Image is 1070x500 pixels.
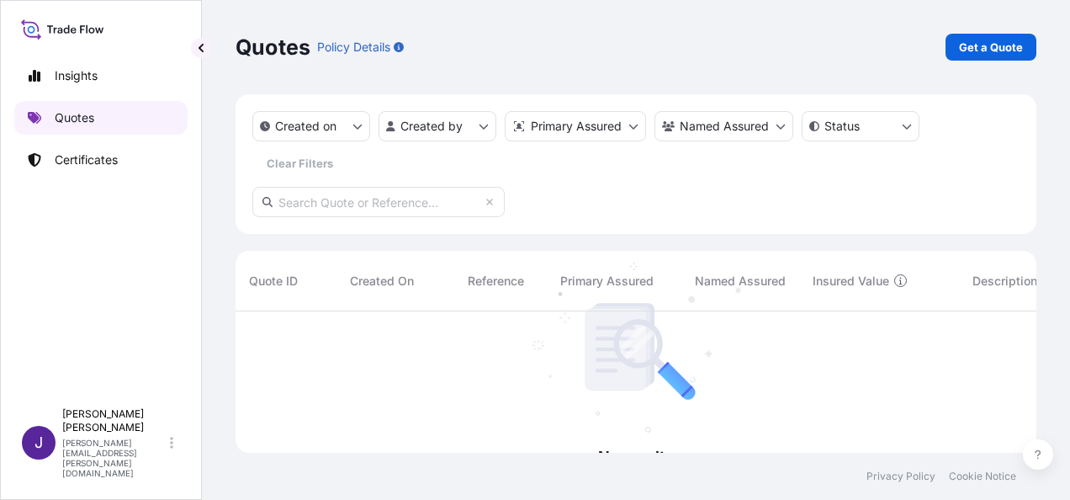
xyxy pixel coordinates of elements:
[14,143,188,177] a: Certificates
[252,150,347,177] button: Clear Filters
[654,111,793,141] button: cargoOwner Filter options
[14,59,188,93] a: Insights
[680,118,769,135] p: Named Assured
[62,438,167,478] p: [PERSON_NAME][EMAIL_ADDRESS][PERSON_NAME][DOMAIN_NAME]
[14,101,188,135] a: Quotes
[350,273,414,290] span: Created On
[959,39,1023,56] p: Get a Quote
[62,407,167,434] p: [PERSON_NAME] [PERSON_NAME]
[813,273,889,290] span: Insured Value
[249,273,298,290] span: Quote ID
[267,155,333,172] p: Clear Filters
[560,273,654,290] span: Primary Assured
[55,109,94,126] p: Quotes
[252,111,370,141] button: createdOn Filter options
[236,34,310,61] p: Quotes
[252,187,505,217] input: Search Quote or Reference...
[695,273,786,290] span: Named Assured
[946,34,1036,61] a: Get a Quote
[34,434,43,451] span: J
[468,273,524,290] span: Reference
[55,152,118,168] p: Certificates
[317,39,390,56] p: Policy Details
[379,111,496,141] button: createdBy Filter options
[531,118,622,135] p: Primary Assured
[866,470,935,483] a: Privacy Policy
[400,118,463,135] p: Created by
[275,118,336,135] p: Created on
[949,470,1016,483] a: Cookie Notice
[505,111,646,141] button: distributor Filter options
[802,111,919,141] button: certificateStatus Filter options
[824,118,860,135] p: Status
[55,67,98,84] p: Insights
